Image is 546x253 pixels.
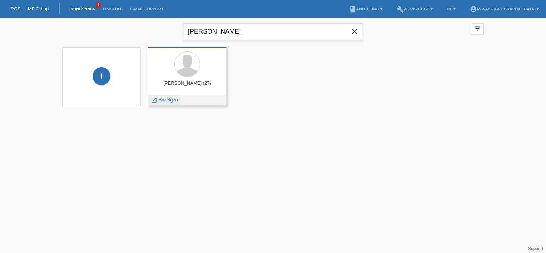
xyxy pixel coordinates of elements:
i: close [350,27,359,36]
div: [PERSON_NAME] (27) [154,80,221,92]
a: DE ▾ [443,7,459,11]
a: launch Anzeigen [151,97,178,103]
i: account_circle [470,6,477,13]
i: filter_list [473,25,481,33]
a: Kund*innen [67,7,99,11]
a: POS — MF Group [11,6,49,11]
i: build [397,6,404,13]
a: bookAnleitung ▾ [346,7,386,11]
input: Suche... [184,23,362,40]
i: launch [151,97,157,103]
a: Einkäufe [99,7,126,11]
i: book [349,6,356,13]
div: Kund*in hinzufügen [93,70,110,82]
a: account_circlem-way - [GEOGRAPHIC_DATA] ▾ [466,7,542,11]
span: Anzeigen [159,97,178,103]
span: 1 [95,2,101,8]
a: Support [528,246,543,251]
a: E-Mail Support [126,7,167,11]
a: buildWerkzeuge ▾ [393,7,436,11]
